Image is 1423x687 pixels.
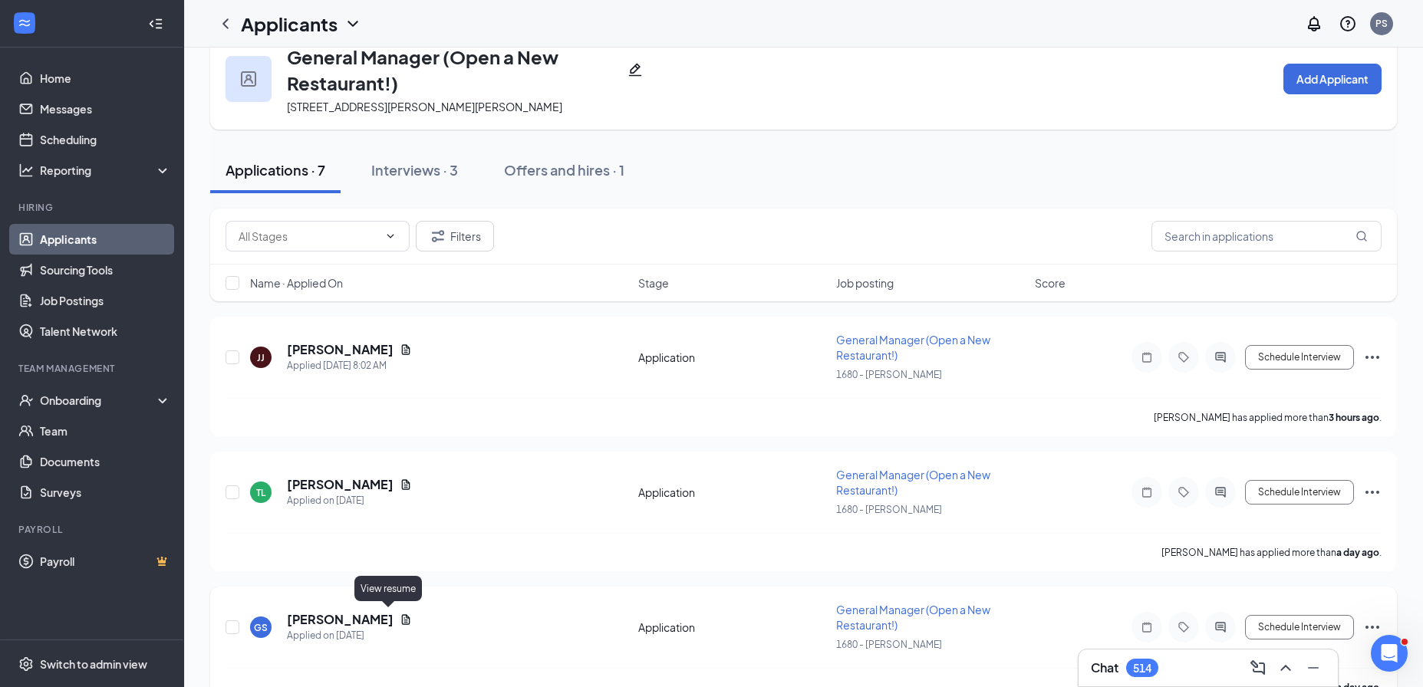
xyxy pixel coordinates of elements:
span: 1680 - [PERSON_NAME] [836,504,942,515]
div: Switch to admin view [40,656,147,672]
button: ChevronUp [1273,656,1298,680]
b: a day ago [1336,547,1379,558]
svg: ChevronLeft [216,15,235,33]
input: All Stages [239,228,378,245]
svg: Pencil [628,62,643,77]
div: Payroll [18,523,168,536]
svg: ComposeMessage [1249,659,1267,677]
svg: Ellipses [1363,483,1382,501]
h5: [PERSON_NAME] [287,476,394,493]
svg: Tag [1174,486,1193,498]
span: 1680 - [PERSON_NAME] [836,369,942,380]
svg: Ellipses [1363,348,1382,367]
div: Applications · 7 [226,160,325,179]
svg: ChevronUp [1276,659,1295,677]
div: Applied on [DATE] [287,628,412,643]
svg: Minimize [1304,659,1323,677]
button: Schedule Interview [1245,615,1354,639]
div: Application [638,350,828,365]
a: Surveys [40,477,171,508]
svg: Tag [1174,621,1193,633]
span: Score [1035,275,1066,291]
a: Documents [40,446,171,477]
a: Job Postings [40,285,171,316]
button: ComposeMessage [1246,656,1270,680]
div: PS [1375,17,1388,30]
div: Reporting [40,163,172,178]
div: Team Management [18,362,168,375]
a: Sourcing Tools [40,255,171,285]
h3: General Manager (Open a New Restaurant!) [287,44,621,96]
svg: Note [1138,351,1156,363]
a: Applicants [40,224,171,255]
div: Application [638,620,828,635]
div: Interviews · 3 [371,160,458,179]
div: TL [256,486,265,499]
a: Team [40,416,171,446]
img: user icon [241,71,256,87]
span: [STREET_ADDRESS][PERSON_NAME][PERSON_NAME] [287,100,562,113]
svg: ActiveChat [1211,351,1230,363]
svg: Document [400,343,412,356]
svg: Document [400,478,412,491]
svg: Note [1138,486,1156,498]
svg: Notifications [1305,15,1323,33]
span: Job posting [836,275,894,291]
svg: Analysis [18,163,34,178]
button: Minimize [1301,656,1326,680]
a: Home [40,63,171,94]
b: 3 hours ago [1329,412,1379,423]
svg: Collapse [148,16,163,31]
button: Schedule Interview [1245,345,1354,370]
svg: Settings [18,656,34,672]
span: Stage [638,275,669,291]
svg: ChevronDown [344,15,362,33]
div: Offers and hires · 1 [504,160,624,179]
svg: Note [1138,621,1156,633]
a: Messages [40,94,171,124]
svg: ChevronDown [384,230,397,242]
svg: Document [400,613,412,626]
iframe: Intercom live chat [1371,635,1408,672]
div: Onboarding [40,393,158,408]
svg: MagnifyingGlass [1355,230,1368,242]
svg: ActiveChat [1211,486,1230,498]
span: General Manager (Open a New Restaurant!) [836,333,990,362]
div: GS [254,621,268,634]
span: General Manager (Open a New Restaurant!) [836,468,990,497]
h3: Chat [1091,659,1118,676]
div: Hiring [18,201,168,214]
svg: UserCheck [18,393,34,408]
h1: Applicants [241,11,338,37]
div: JJ [257,351,265,364]
div: Applied on [DATE] [287,493,412,508]
svg: WorkstreamLogo [17,15,32,31]
div: View resume [354,576,422,601]
span: Name · Applied On [250,275,343,291]
p: [PERSON_NAME] has applied more than . [1161,546,1382,559]
a: Talent Network [40,316,171,347]
p: [PERSON_NAME] has applied more than . [1154,411,1382,424]
svg: Ellipses [1363,618,1382,636]
a: Scheduling [40,124,171,155]
span: 1680 - [PERSON_NAME] [836,639,942,650]
svg: QuestionInfo [1339,15,1357,33]
input: Search in applications [1151,221,1382,251]
svg: ActiveChat [1211,621,1230,633]
div: Application [638,485,828,500]
button: Schedule Interview [1245,480,1354,505]
h5: [PERSON_NAME] [287,611,394,628]
a: PayrollCrown [40,546,171,577]
span: General Manager (Open a New Restaurant!) [836,603,990,632]
button: Filter Filters [416,221,494,251]
svg: Tag [1174,351,1193,363]
h5: [PERSON_NAME] [287,341,394,358]
svg: Filter [429,227,447,245]
button: Add Applicant [1283,64,1382,94]
div: 514 [1133,662,1151,675]
div: Applied [DATE] 8:02 AM [287,358,412,373]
